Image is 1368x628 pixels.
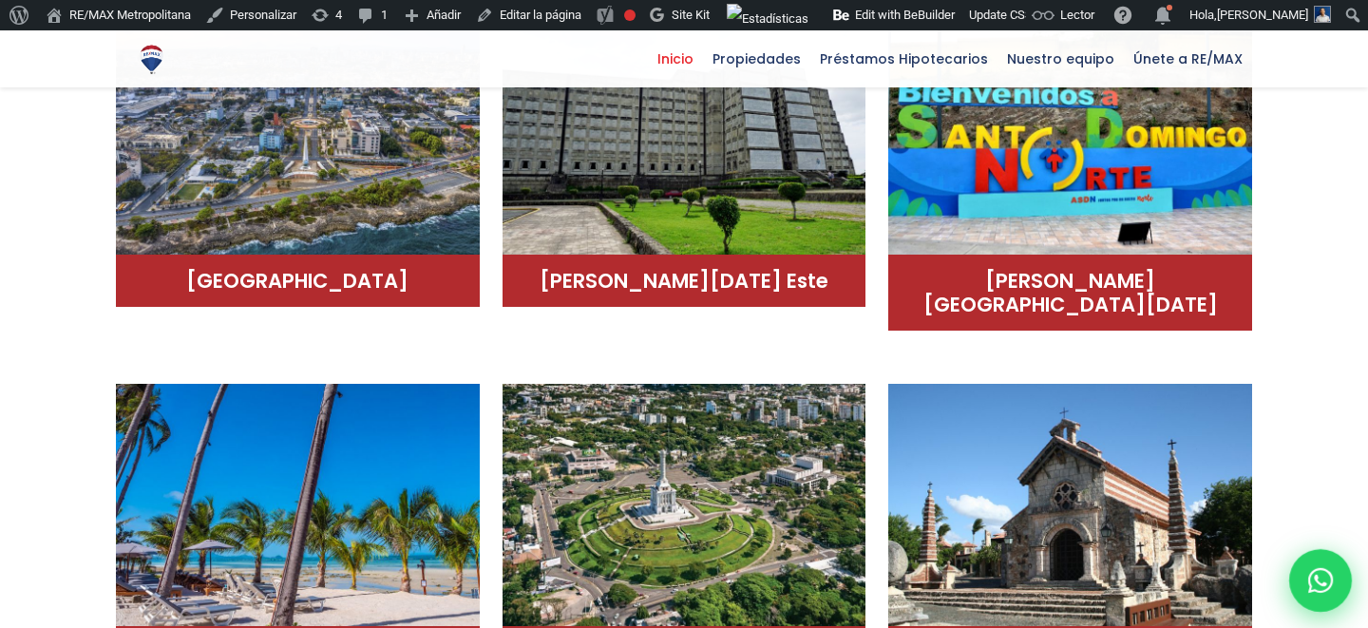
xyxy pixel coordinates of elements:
img: Visitas de 48 horas. Haz clic para ver más estadísticas del sitio. [727,4,808,34]
a: RE/MAX Metropolitana [135,30,168,87]
h4: [PERSON_NAME][DATE] Este [522,269,847,293]
img: Santo Domingo Norte [888,12,1252,269]
a: Préstamos Hipotecarios [810,30,997,87]
span: Nuestro equipo [997,45,1124,73]
span: Site Kit [672,8,710,22]
span: [PERSON_NAME] [1217,8,1308,22]
a: Propiedades [703,30,810,87]
img: Distrito Nacional (3) [503,12,866,269]
h4: [PERSON_NAME][GEOGRAPHIC_DATA][DATE] [907,269,1233,316]
h4: [GEOGRAPHIC_DATA] [135,269,461,293]
a: Nuestro equipo [997,30,1124,87]
img: Distrito Nacional (2) [116,12,480,269]
div: Frase clave objetivo no establecida [624,10,636,21]
img: Logo de REMAX [135,43,168,76]
span: Únete a RE/MAX [1124,45,1252,73]
a: Inicio [648,30,703,87]
span: Inicio [648,45,703,73]
span: Préstamos Hipotecarios [810,45,997,73]
a: Únete a RE/MAX [1124,30,1252,87]
span: Propiedades [703,45,810,73]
